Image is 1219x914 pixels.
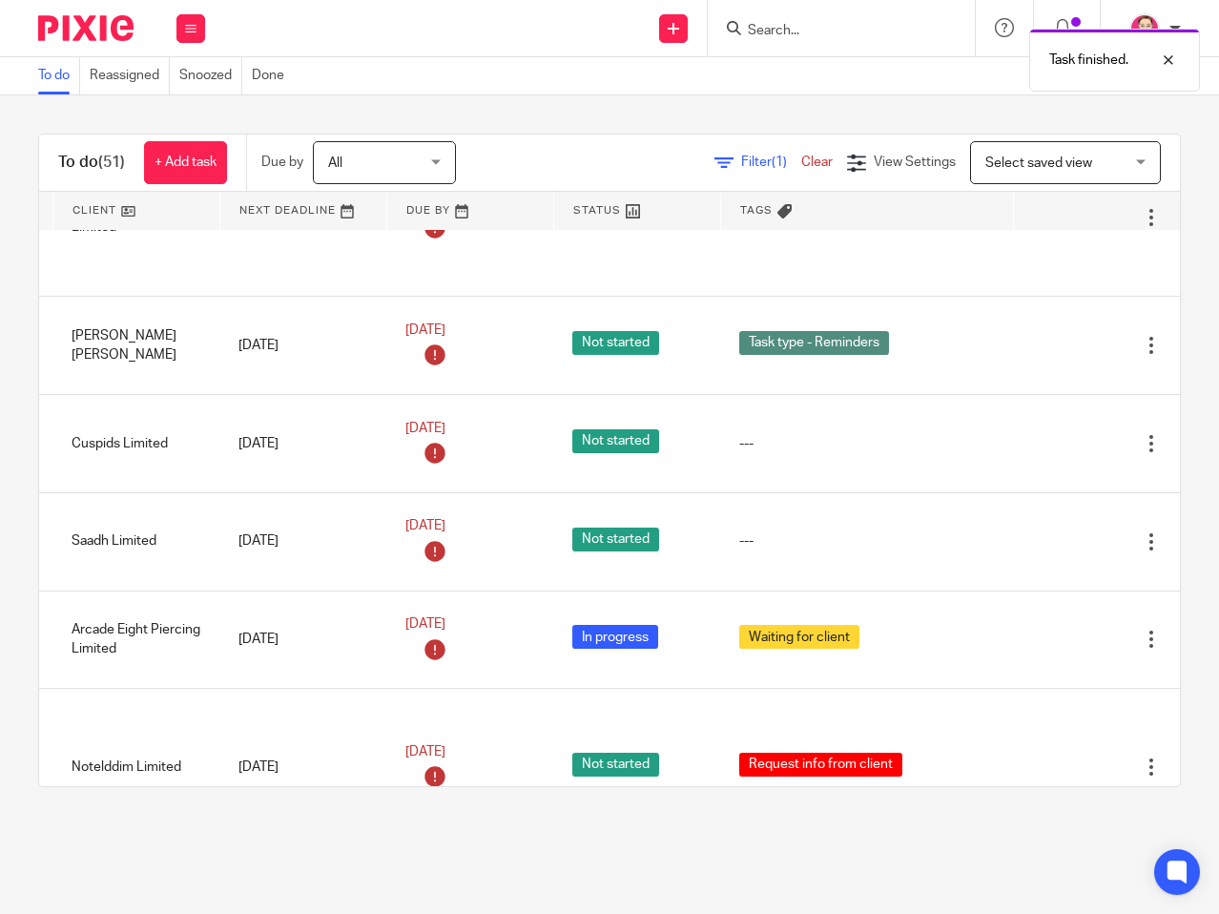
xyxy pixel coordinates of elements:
[572,625,658,649] span: In progress
[739,625,859,649] span: Waiting for client
[219,689,386,846] td: [DATE]
[90,57,170,94] a: Reassigned
[405,520,445,533] span: [DATE]
[1129,13,1160,44] img: Bradley%20-%20Pink.png
[405,745,445,758] span: [DATE]
[739,753,902,777] span: Request info from client
[261,153,303,172] p: Due by
[38,15,134,41] img: Pixie
[219,591,386,689] td: [DATE]
[98,155,125,170] span: (51)
[144,141,227,184] a: + Add task
[801,156,833,169] a: Clear
[739,434,994,453] div: ---
[328,156,342,170] span: All
[772,156,787,169] span: (1)
[405,617,445,631] span: [DATE]
[572,429,659,453] span: Not started
[985,156,1092,170] span: Select saved view
[52,297,219,395] td: [PERSON_NAME] [PERSON_NAME]
[739,531,994,550] div: ---
[219,297,386,395] td: [DATE]
[572,528,659,551] span: Not started
[874,156,956,169] span: View Settings
[219,394,386,492] td: [DATE]
[572,753,659,777] span: Not started
[52,689,219,846] td: Notelddim Limited
[739,331,889,355] span: Task type - Reminders
[741,156,801,169] span: Filter
[405,422,445,435] span: [DATE]
[52,492,219,591] td: Saadh Limited
[1049,51,1128,70] p: Task finished.
[740,205,773,216] span: Tags
[58,153,125,173] h1: To do
[52,591,219,689] td: Arcade Eight Piercing Limited
[52,394,219,492] td: Cuspids Limited
[38,57,80,94] a: To do
[405,323,445,337] span: [DATE]
[219,492,386,591] td: [DATE]
[572,331,659,355] span: Not started
[179,57,242,94] a: Snoozed
[252,57,294,94] a: Done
